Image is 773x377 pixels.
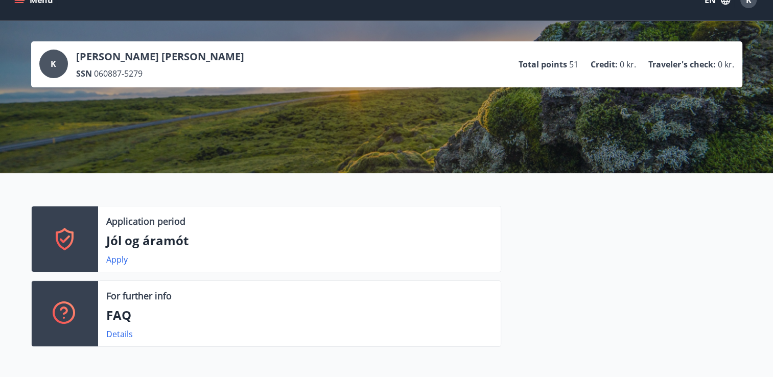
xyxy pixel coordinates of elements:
[519,59,567,70] p: Total points
[94,68,143,79] span: 060887-5279
[106,232,493,249] p: Jól og áramót
[76,50,244,64] p: [PERSON_NAME] [PERSON_NAME]
[591,59,618,70] p: Credit :
[569,59,578,70] span: 51
[718,59,734,70] span: 0 kr.
[648,59,716,70] p: Traveler's check :
[51,58,56,69] span: K
[106,254,128,265] a: Apply
[106,307,493,324] p: FAQ
[106,215,185,228] p: Application period
[106,289,172,302] p: For further info
[76,68,92,79] p: SSN
[106,328,133,340] a: Details
[620,59,636,70] span: 0 kr.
